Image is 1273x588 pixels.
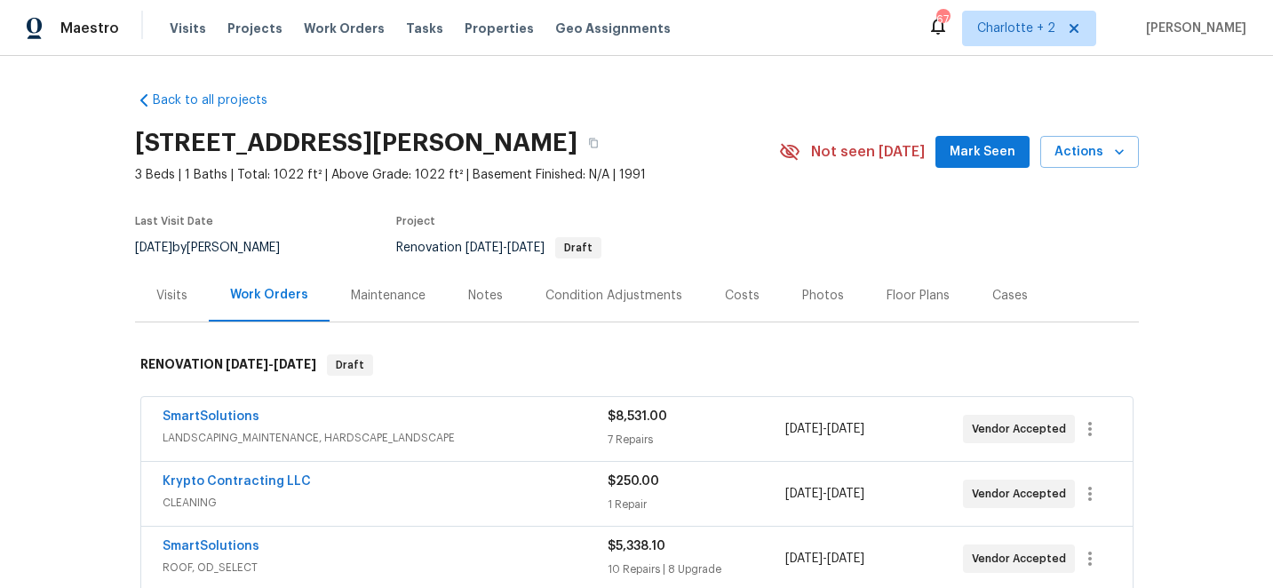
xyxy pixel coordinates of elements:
[785,552,823,565] span: [DATE]
[972,420,1073,438] span: Vendor Accepted
[827,488,864,500] span: [DATE]
[785,485,864,503] span: -
[163,475,311,488] a: Krypto Contracting LLC
[226,358,268,370] span: [DATE]
[785,423,823,435] span: [DATE]
[827,552,864,565] span: [DATE]
[135,337,1139,393] div: RENOVATION [DATE]-[DATE]Draft
[972,550,1073,568] span: Vendor Accepted
[274,358,316,370] span: [DATE]
[827,423,864,435] span: [DATE]
[163,429,608,447] span: LANDSCAPING_MAINTENANCE, HARDSCAPE_LANDSCAPE
[725,287,760,305] div: Costs
[1139,20,1246,37] span: [PERSON_NAME]
[163,494,608,512] span: CLEANING
[1040,136,1139,169] button: Actions
[887,287,950,305] div: Floor Plans
[135,216,213,226] span: Last Visit Date
[304,20,385,37] span: Work Orders
[785,550,864,568] span: -
[227,20,282,37] span: Projects
[329,356,371,374] span: Draft
[608,410,667,423] span: $8,531.00
[811,143,925,161] span: Not seen [DATE]
[545,287,682,305] div: Condition Adjustments
[608,540,665,552] span: $5,338.10
[608,475,659,488] span: $250.00
[406,22,443,35] span: Tasks
[230,286,308,304] div: Work Orders
[396,216,435,226] span: Project
[140,354,316,376] h6: RENOVATION
[163,540,259,552] a: SmartSolutions
[1054,141,1125,163] span: Actions
[802,287,844,305] div: Photos
[785,420,864,438] span: -
[608,560,785,578] div: 10 Repairs | 8 Upgrade
[507,242,545,254] span: [DATE]
[977,20,1055,37] span: Charlotte + 2
[468,287,503,305] div: Notes
[135,134,577,152] h2: [STREET_ADDRESS][PERSON_NAME]
[135,237,301,258] div: by [PERSON_NAME]
[950,141,1015,163] span: Mark Seen
[226,358,316,370] span: -
[170,20,206,37] span: Visits
[135,242,172,254] span: [DATE]
[156,287,187,305] div: Visits
[608,496,785,513] div: 1 Repair
[992,287,1028,305] div: Cases
[785,488,823,500] span: [DATE]
[972,485,1073,503] span: Vendor Accepted
[555,20,671,37] span: Geo Assignments
[351,287,426,305] div: Maintenance
[608,431,785,449] div: 7 Repairs
[465,242,503,254] span: [DATE]
[396,242,601,254] span: Renovation
[135,91,306,109] a: Back to all projects
[577,127,609,159] button: Copy Address
[936,11,949,28] div: 67
[135,166,779,184] span: 3 Beds | 1 Baths | Total: 1022 ft² | Above Grade: 1022 ft² | Basement Finished: N/A | 1991
[163,410,259,423] a: SmartSolutions
[465,242,545,254] span: -
[557,242,600,253] span: Draft
[163,559,608,576] span: ROOF, OD_SELECT
[465,20,534,37] span: Properties
[60,20,119,37] span: Maestro
[935,136,1030,169] button: Mark Seen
